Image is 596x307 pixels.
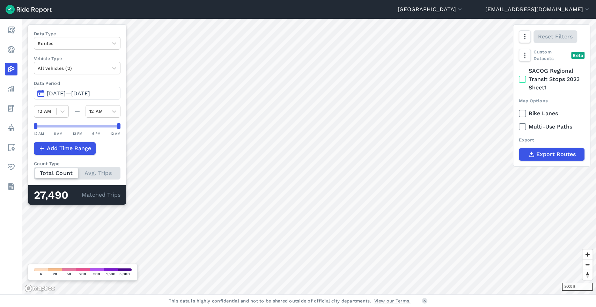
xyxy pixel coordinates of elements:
[374,298,411,304] a: View our Terms.
[536,150,576,159] span: Export Routes
[22,19,596,294] canvas: Map
[519,67,584,92] label: SACOG Regional Transit Stops 2023 Sheet1
[24,284,55,292] a: Mapbox logo
[73,130,82,137] div: 12 PM
[562,283,593,291] div: 2000 ft
[34,55,120,62] label: Vehicle Type
[519,49,584,62] div: Custom Datasets
[34,142,96,155] button: Add Time Range
[485,5,590,14] button: [EMAIL_ADDRESS][DOMAIN_NAME]
[398,5,463,14] button: [GEOGRAPHIC_DATA]
[34,30,120,37] label: Data Type
[5,141,17,154] a: Areas
[5,24,17,36] a: Report
[54,130,62,137] div: 6 AM
[538,32,573,41] span: Reset Filters
[47,90,90,97] span: [DATE]—[DATE]
[519,109,584,118] label: Bike Lanes
[34,191,82,200] div: 27,490
[28,185,126,205] div: Matched Trips
[5,161,17,173] a: Health
[6,5,52,14] img: Ride Report
[34,130,44,137] div: 12 AM
[34,160,120,167] div: Count Type
[69,107,86,116] div: —
[534,30,577,43] button: Reset Filters
[5,180,17,193] a: Datasets
[582,249,593,260] button: Zoom in
[92,130,101,137] div: 6 PM
[5,102,17,115] a: Fees
[110,130,120,137] div: 12 AM
[519,148,584,161] button: Export Routes
[519,137,584,143] div: Export
[5,122,17,134] a: Policy
[571,52,584,59] div: Beta
[5,43,17,56] a: Realtime
[582,270,593,280] button: Reset bearing to north
[5,82,17,95] a: Analyze
[47,144,91,153] span: Add Time Range
[582,260,593,270] button: Zoom out
[34,80,120,87] label: Data Period
[519,97,584,104] div: Map Options
[34,87,120,100] button: [DATE]—[DATE]
[5,63,17,75] a: Heatmaps
[519,123,584,131] label: Multi-Use Paths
